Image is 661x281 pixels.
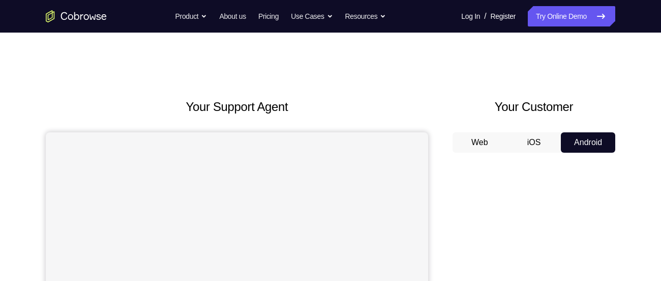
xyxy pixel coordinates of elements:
[453,98,615,116] h2: Your Customer
[461,6,480,26] a: Log In
[528,6,615,26] a: Try Online Demo
[291,6,333,26] button: Use Cases
[507,132,561,153] button: iOS
[491,6,516,26] a: Register
[484,10,486,22] span: /
[561,132,615,153] button: Android
[345,6,386,26] button: Resources
[175,6,207,26] button: Product
[258,6,279,26] a: Pricing
[453,132,507,153] button: Web
[46,10,107,22] a: Go to the home page
[219,6,246,26] a: About us
[46,98,428,116] h2: Your Support Agent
